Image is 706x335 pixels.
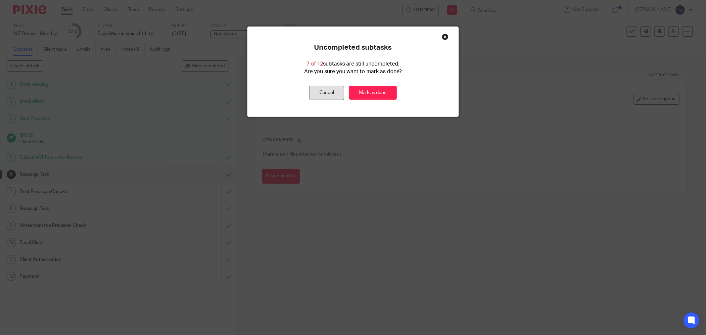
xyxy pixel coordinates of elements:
[304,68,402,75] p: Are you sure you want to mark as done?
[309,86,344,100] button: Cancel
[314,43,392,52] p: Uncompleted subtasks
[349,86,397,100] a: Mark as done
[442,33,448,40] div: Close this dialog window
[306,61,323,67] span: 7 of 12
[306,60,400,68] p: subtasks are still uncompleted.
